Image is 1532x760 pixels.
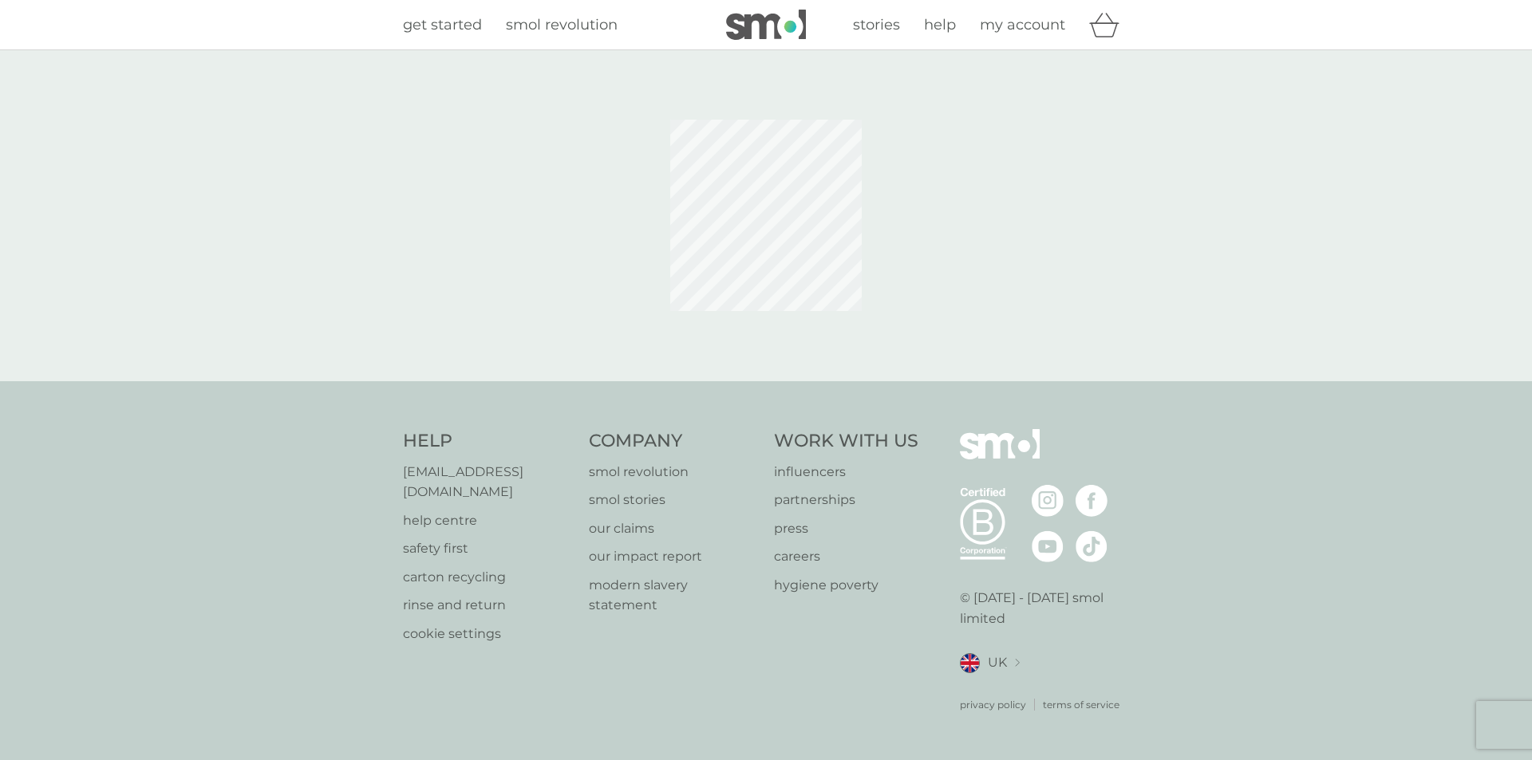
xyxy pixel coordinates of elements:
span: smol revolution [506,16,618,33]
img: visit the smol Facebook page [1076,485,1108,517]
img: UK flag [960,653,980,673]
a: our impact report [589,546,759,567]
img: select a new location [1015,659,1020,667]
a: get started [403,14,482,37]
a: partnerships [774,490,918,510]
img: visit the smol Instagram page [1032,485,1064,517]
span: UK [988,652,1007,673]
a: help [924,14,956,37]
a: carton recycling [403,567,573,588]
h4: Work With Us [774,429,918,454]
img: smol [726,10,806,40]
a: smol revolution [589,462,759,482]
a: safety first [403,538,573,559]
a: press [774,518,918,539]
h4: Company [589,429,759,454]
a: smol stories [589,490,759,510]
a: cookie settings [403,624,573,644]
span: stories [853,16,900,33]
div: basket [1089,9,1129,41]
a: [EMAIL_ADDRESS][DOMAIN_NAME] [403,462,573,502]
a: terms of service [1043,697,1119,712]
a: influencers [774,462,918,482]
a: modern slavery statement [589,575,759,616]
a: smol revolution [506,14,618,37]
p: © [DATE] - [DATE] smol limited [960,588,1130,628]
span: help [924,16,956,33]
span: get started [403,16,482,33]
a: help centre [403,510,573,531]
a: privacy policy [960,697,1026,712]
h4: Help [403,429,573,454]
a: stories [853,14,900,37]
a: hygiene poverty [774,575,918,596]
img: visit the smol Youtube page [1032,530,1064,562]
a: my account [980,14,1065,37]
span: my account [980,16,1065,33]
a: careers [774,546,918,567]
img: smol [960,429,1040,483]
img: visit the smol Tiktok page [1076,530,1108,562]
a: our claims [589,518,759,539]
a: rinse and return [403,595,573,616]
